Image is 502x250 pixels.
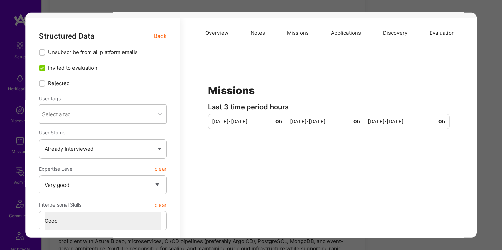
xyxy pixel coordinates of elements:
[158,147,162,150] img: caret
[39,234,81,247] span: English Proficiency
[276,18,320,48] button: Missions
[290,118,368,125] div: [DATE]-[DATE]
[367,118,445,125] div: [DATE]-[DATE]
[42,110,70,118] div: Select a tag
[155,234,167,247] button: clear
[353,118,364,125] span: 0h
[208,103,450,111] div: Last 3 time period hours
[39,31,95,40] span: Structured Data
[48,64,97,71] span: Invited to evaluation
[155,198,167,211] button: clear
[39,162,73,175] span: Expertise Level
[154,31,167,40] span: Back
[320,18,372,48] button: Applications
[45,146,93,152] span: Already Interviewed
[194,18,239,48] button: Overview
[212,118,290,125] div: [DATE]-[DATE]
[25,12,477,238] div: modal
[48,80,70,87] span: Rejected
[39,198,81,211] span: Interpersonal Skills
[39,130,65,136] span: User Status
[39,95,61,102] label: User tags
[275,118,286,125] span: 0h
[208,84,450,97] h1: Missions
[372,18,419,48] button: Discovery
[419,18,466,48] button: Evaluation
[239,18,276,48] button: Notes
[158,112,162,116] i: icon Chevron
[48,49,138,56] span: Unsubscribe from all platform emails
[438,118,445,125] span: 0h
[155,162,167,175] button: clear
